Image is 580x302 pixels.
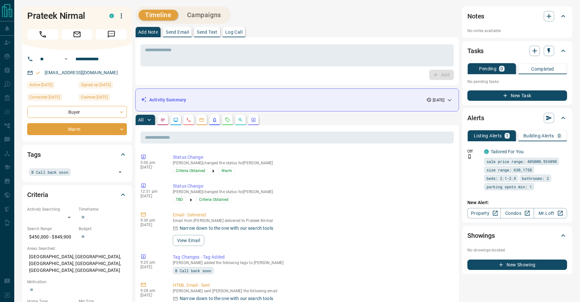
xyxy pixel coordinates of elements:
[96,29,127,40] span: Message
[534,208,567,218] a: Mr.Loft
[141,94,453,106] div: Activity Summary[DATE]
[140,218,163,223] p: 9:30 pm
[199,117,204,122] svg: Emails
[238,117,243,122] svg: Opportunities
[62,55,70,63] button: Open
[140,223,163,227] p: [DATE]
[138,118,143,122] p: All
[27,226,75,232] p: Search Range:
[467,260,567,270] button: New Showing
[81,94,108,100] span: Claimed [DATE]
[180,295,273,302] p: Narrow down to the one with our search tools
[181,10,228,20] button: Campaigns
[27,190,48,200] h2: Criteria
[467,148,480,154] p: Off
[484,149,489,154] div: condos.ca
[27,147,127,162] div: Tags
[486,167,532,173] span: size range: 630,1758
[31,169,68,175] span: B Call back soon
[486,175,516,181] span: beds: 2.1-2.9
[500,66,503,71] p: 0
[225,30,242,34] p: Log Call
[27,279,127,285] p: Motivation:
[467,199,567,206] p: New Alert:
[27,29,58,40] span: Call
[479,66,496,71] p: Pending
[467,11,484,21] h2: Notes
[27,94,75,103] div: Tue Aug 12 2025
[467,230,495,241] h2: Showings
[251,117,256,122] svg: Agent Actions
[173,218,451,223] p: Email from [PERSON_NAME] delivered to Prateek Nirmal
[173,235,204,246] button: View Email
[138,30,158,34] p: Add Note
[140,265,163,269] p: [DATE]
[140,260,163,265] p: 9:29 pm
[486,158,557,165] span: sale price range: 405000,934890
[467,208,501,218] a: Property
[79,81,127,90] div: Mon Aug 04 2025
[467,154,472,159] svg: Push Notification Only
[186,117,191,122] svg: Calls
[197,30,217,34] p: Send Text
[61,29,93,40] span: Email
[36,71,40,75] svg: Email Verified
[467,110,567,126] div: Alerts
[486,183,532,190] span: parking spots min: 1
[467,228,567,243] div: Showings
[558,134,561,138] p: 0
[523,134,554,138] p: Building Alerts
[491,149,524,154] a: Tailored For You
[29,94,60,100] span: Contacted [DATE]
[81,82,111,88] span: Signed up [DATE]
[467,113,484,123] h2: Alerts
[176,196,183,203] span: TBD
[474,134,502,138] p: Listing Alerts
[467,77,567,87] p: No pending tasks
[173,289,451,293] p: [PERSON_NAME] sent [PERSON_NAME] the following email
[173,161,451,165] p: [PERSON_NAME] changed the status for [PERSON_NAME]
[173,282,451,289] p: HTML Email - Sent
[27,187,127,203] div: Criteria
[79,226,127,232] p: Budget:
[173,117,178,122] svg: Lead Browsing Activity
[173,154,451,161] p: Status Change
[467,8,567,24] div: Notes
[176,168,205,174] span: Criteria Obtained
[175,267,211,274] span: B Call back soon
[506,134,508,138] p: 1
[140,160,163,165] p: 5:06 pm
[173,254,451,261] p: Tag Changes - Tag Added
[173,190,451,194] p: [PERSON_NAME] changed the status for [PERSON_NAME]
[27,232,75,242] p: $450,000 - $849,900
[500,208,534,218] a: Condos
[27,246,127,251] p: Areas Searched:
[166,30,189,34] p: Send Email
[467,247,567,253] p: No showings booked
[433,97,444,103] p: [DATE]
[27,123,127,135] div: Warm
[116,168,125,177] button: Open
[79,94,127,103] div: Tue Aug 12 2025
[531,67,554,71] p: Completed
[27,251,127,276] p: [GEOGRAPHIC_DATA], [GEOGRAPHIC_DATA], [GEOGRAPHIC_DATA], [GEOGRAPHIC_DATA], [GEOGRAPHIC_DATA], [G...
[27,206,75,212] p: Actively Searching:
[173,261,451,265] p: [PERSON_NAME] added the following tags to [PERSON_NAME]
[109,14,114,18] div: condos.ca
[467,90,567,101] button: New Task
[140,293,163,297] p: [DATE]
[467,46,484,56] h2: Tasks
[180,225,273,232] p: Narrow down to the one with our search tools
[173,212,451,218] p: Email - Delivered
[140,165,163,169] p: [DATE]
[139,10,178,20] button: Timeline
[212,117,217,122] svg: Listing Alerts
[27,149,40,160] h2: Tags
[225,117,230,122] svg: Requests
[199,196,229,203] span: Criteria Obtained
[140,288,163,293] p: 9:28 pm
[140,194,163,198] p: [DATE]
[173,183,451,190] p: Status Change
[149,97,186,103] p: Activity Summary
[467,43,567,59] div: Tasks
